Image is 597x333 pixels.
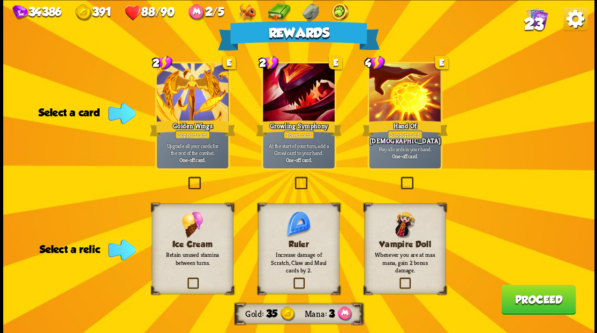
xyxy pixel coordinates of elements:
div: 2 [259,55,278,70]
img: gem.png [12,5,28,20]
span: 23 [524,15,543,33]
div: Growling Symphony [255,119,341,138]
div: 2 [153,55,172,70]
img: Ruler.png [285,211,311,238]
p: Increase damage of Scratch, Claw and Maul cards by 2. [266,250,331,273]
div: Golden Wings [149,119,235,138]
div: Select a card [39,106,132,118]
span: 3 [329,308,335,320]
div: E [222,56,236,69]
h3: Vampire Doll [372,239,437,249]
p: Retain unused stamina between turns. [160,250,225,266]
p: Whenever you are at max mana, gain 2 bonus damage. [372,250,437,273]
div: View all the cards in your deck [526,7,548,31]
div: Mana [304,308,329,319]
img: Dragonstone - Raise your max HP by 1 after each combat. [302,3,319,22]
img: IceCream.png [182,211,203,238]
img: gold.png [280,306,295,321]
img: indicator-arrow.png [108,239,136,260]
div: Gold [245,308,266,319]
div: E [435,56,448,69]
p: Upgrade all your cards for the rest of the combat. [158,142,226,156]
div: Gold [75,4,110,21]
img: OptionsButton.png [563,7,587,31]
div: Health [124,4,174,21]
b: One-off card. [179,156,205,163]
div: Mana [188,4,224,21]
img: ManaPoints.png [337,306,352,321]
img: ManaPoints.png [188,4,205,21]
div: Rewards [217,21,380,50]
div: Support card [387,130,422,139]
p: Play all cards in your hand. [371,145,439,152]
div: Select a relic [40,243,132,255]
b: One-off card. [285,156,312,163]
img: Golden Paw - Enemies drop more gold. [330,3,349,22]
h3: Ice Cream [160,239,225,249]
div: Support card [175,130,210,139]
h3: Ruler [266,239,331,249]
div: Power card [283,130,314,139]
img: health.png [124,4,141,21]
div: E [328,56,342,69]
img: Goldfish - Potion cards go to discard pile, rather than being one-off cards. [238,3,255,22]
img: indicator-arrow.png [108,103,136,124]
button: Proceed [501,284,576,314]
b: One-off card. [391,152,418,159]
div: 4 [365,55,384,70]
img: VampireDoll.png [394,211,415,238]
img: gold.png [75,4,92,21]
span: 35 [266,308,277,320]
img: Book - Gain 1 extra stamina at the start of each turn. [267,3,291,22]
div: Hand Of [DEMOGRAPHIC_DATA] [362,119,448,138]
div: Gems [12,5,61,20]
p: At the start of your turn, add a Growl card to your hand. [265,142,332,156]
img: Cards_Icon.png [526,7,548,29]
